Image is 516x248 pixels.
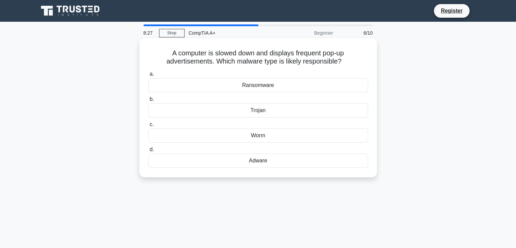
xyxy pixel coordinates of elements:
[278,26,337,40] div: Beginner
[139,26,159,40] div: 8:27
[185,26,278,40] div: CompTIA A+
[148,78,368,92] div: Ransomware
[148,103,368,118] div: Trojan
[150,121,154,127] span: c.
[437,6,466,15] a: Register
[148,128,368,143] div: Worm
[150,146,154,152] span: d.
[148,154,368,168] div: Adware
[150,96,154,102] span: b.
[150,71,154,77] span: a.
[159,29,185,37] a: Stop
[337,26,377,40] div: 6/10
[148,49,369,66] h5: A computer is slowed down and displays frequent pop-up advertisements. Which malware type is like...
